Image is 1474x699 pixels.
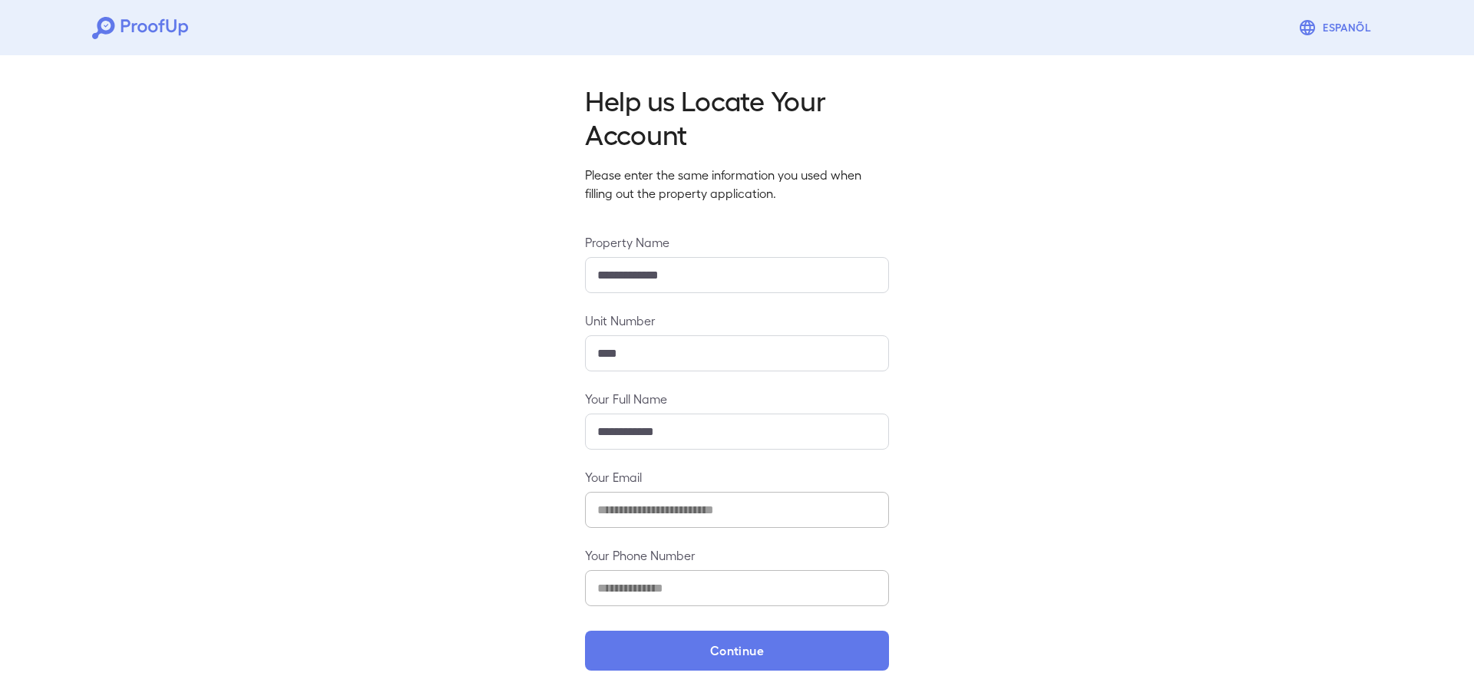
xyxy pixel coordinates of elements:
label: Your Email [585,468,889,486]
label: Unit Number [585,312,889,329]
label: Your Full Name [585,390,889,407]
label: Property Name [585,233,889,251]
p: Please enter the same information you used when filling out the property application. [585,166,889,203]
button: Continue [585,631,889,671]
h2: Help us Locate Your Account [585,83,889,150]
button: Espanõl [1292,12,1382,43]
label: Your Phone Number [585,546,889,564]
